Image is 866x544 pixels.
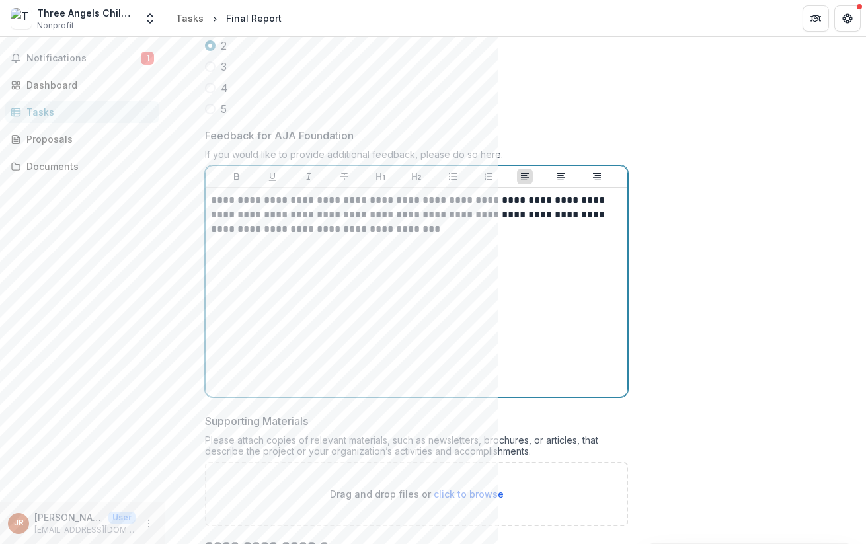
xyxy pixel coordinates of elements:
span: click to browse [434,488,504,500]
button: Italicize [301,169,317,184]
span: Nonprofit [37,20,74,32]
a: Dashboard [5,74,159,96]
span: 2 [221,38,227,54]
div: Tasks [176,11,204,25]
span: 4 [221,80,228,96]
div: Jane Rouse [14,519,24,527]
a: Documents [5,155,159,177]
button: Partners [803,5,829,32]
p: [PERSON_NAME] [34,510,103,524]
img: Three Angels Children's Relief, Inc. [11,8,32,29]
div: Dashboard [26,78,149,92]
div: If you would like to provide additional feedback, please do so here. [205,149,628,165]
button: Bullet List [445,169,461,184]
a: Tasks [171,9,209,28]
div: Documents [26,159,149,173]
button: Open entity switcher [141,5,159,32]
span: Notifications [26,53,141,64]
p: User [108,512,136,524]
div: Tasks [26,105,149,119]
nav: breadcrumb [171,9,287,28]
div: Final Report [226,11,282,25]
p: Supporting Materials [205,413,308,429]
button: Notifications1 [5,48,159,69]
button: Heading 2 [409,169,424,184]
span: 5 [221,101,227,117]
p: [EMAIL_ADDRESS][DOMAIN_NAME] [34,524,136,536]
button: Get Help [834,5,861,32]
a: Proposals [5,128,159,150]
button: More [141,516,157,531]
button: Align Center [553,169,569,184]
button: Align Left [517,169,533,184]
div: Please attach copies of relevant materials, such as newsletters, brochures, or articles, that des... [205,434,628,462]
p: Feedback for AJA Foundation [205,128,354,143]
button: Ordered List [481,169,496,184]
p: Drag and drop files or [330,487,504,501]
div: Three Angels Children's Relief, Inc. [37,6,136,20]
button: Strike [336,169,352,184]
button: Align Right [589,169,605,184]
button: Heading 1 [373,169,389,184]
a: Tasks [5,101,159,123]
div: Proposals [26,132,149,146]
span: 3 [221,59,227,75]
button: Underline [264,169,280,184]
button: Bold [229,169,245,184]
span: 1 [141,52,154,65]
